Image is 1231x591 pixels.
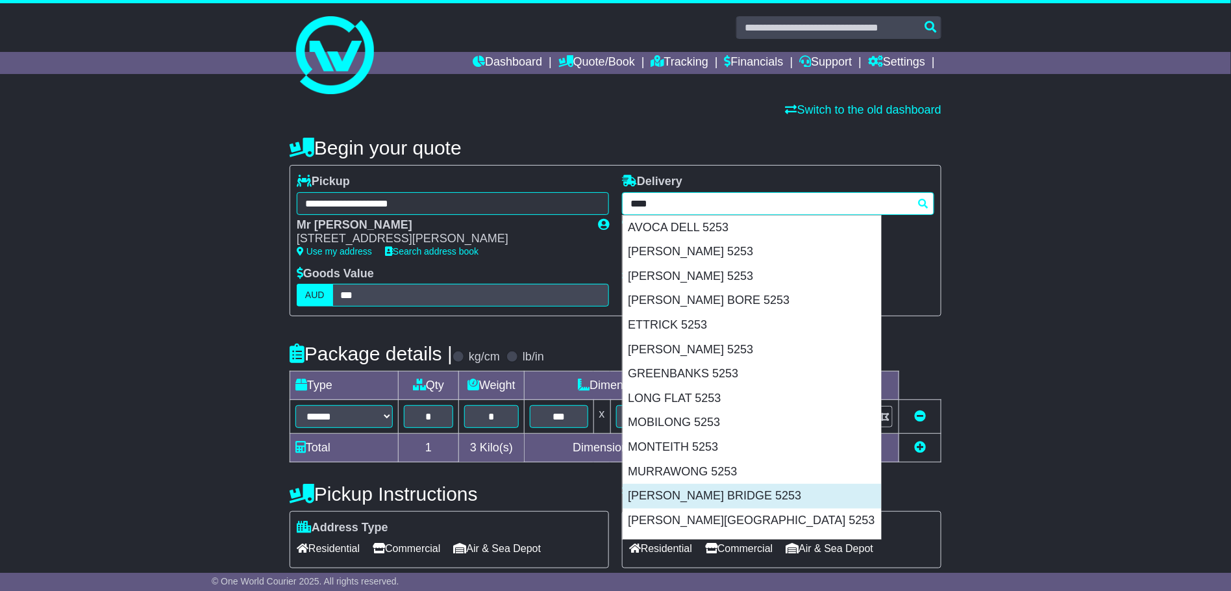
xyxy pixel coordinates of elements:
div: [STREET_ADDRESS][PERSON_NAME] [297,232,585,246]
div: MOBILONG 5253 [623,410,881,435]
a: Settings [868,52,925,74]
td: Qty [399,371,459,400]
span: Residential [297,538,360,559]
span: Commercial [373,538,440,559]
span: Commercial [705,538,773,559]
label: Delivery [622,175,682,189]
div: MONTEITH 5253 [623,435,881,460]
a: Switch to the old dashboard [786,103,941,116]
a: Quote/Book [558,52,635,74]
a: Remove this item [914,410,926,423]
span: © One World Courier 2025. All rights reserved. [212,576,399,586]
a: Search address book [385,246,479,257]
span: Residential [629,538,692,559]
label: AUD [297,284,333,307]
label: lb/in [523,350,544,364]
td: Total [290,434,399,462]
label: Goods Value [297,267,374,281]
td: Dimensions (L x W x H) [524,371,765,400]
div: [PERSON_NAME] 5253 [623,264,881,289]
h4: Begin your quote [290,137,941,158]
td: Type [290,371,399,400]
td: Dimensions in Centimetre(s) [524,434,765,462]
span: Air & Sea Depot [786,538,874,559]
a: Dashboard [473,52,542,74]
span: Air & Sea Depot [454,538,541,559]
a: Support [800,52,852,74]
a: Financials [725,52,784,74]
label: kg/cm [469,350,500,364]
span: 3 [470,441,477,454]
div: AVOCA DELL 5253 [623,216,881,240]
div: [PERSON_NAME] 5253 [623,240,881,264]
label: Address Type [297,521,388,535]
div: [PERSON_NAME] BRIDGE 5253 [623,484,881,509]
div: MURRAWONG 5253 [623,460,881,484]
div: LONG FLAT 5253 [623,386,881,411]
h4: Pickup Instructions [290,483,609,505]
div: [PERSON_NAME][GEOGRAPHIC_DATA] 5253 [623,533,881,557]
div: ETTRICK 5253 [623,313,881,338]
td: x [593,400,610,434]
div: [PERSON_NAME] BORE 5253 [623,288,881,313]
a: Use my address [297,246,372,257]
div: Mr [PERSON_NAME] [297,218,585,233]
td: Kilo(s) [459,434,525,462]
div: [PERSON_NAME][GEOGRAPHIC_DATA] 5253 [623,509,881,533]
a: Tracking [651,52,708,74]
h4: Package details | [290,343,453,364]
a: Add new item [914,441,926,454]
div: GREENBANKS 5253 [623,362,881,386]
label: Pickup [297,175,350,189]
td: Weight [459,371,525,400]
td: 1 [399,434,459,462]
div: [PERSON_NAME] 5253 [623,338,881,362]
